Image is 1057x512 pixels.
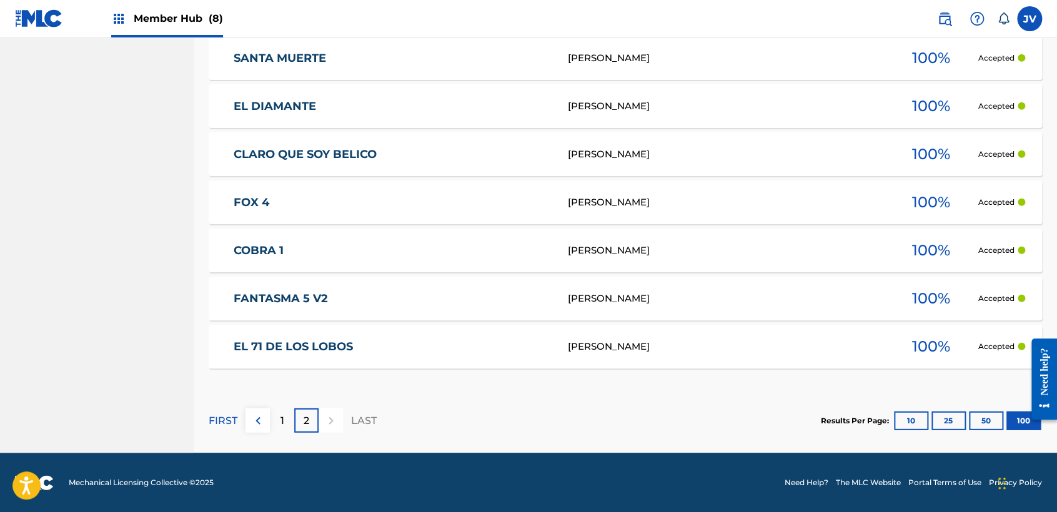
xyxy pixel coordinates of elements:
[912,191,950,214] span: 100 %
[351,413,377,428] p: LAST
[69,477,214,488] span: Mechanical Licensing Collective © 2025
[978,245,1014,256] p: Accepted
[1022,329,1057,430] iframe: Resource Center
[912,47,950,69] span: 100 %
[912,335,950,358] span: 100 %
[912,95,950,117] span: 100 %
[978,149,1014,160] p: Accepted
[15,9,63,27] img: MLC Logo
[567,51,884,66] div: [PERSON_NAME]
[234,51,550,66] a: SANTA MUERTE
[821,415,892,426] p: Results Per Page:
[894,411,928,430] button: 10
[978,341,1014,352] p: Accepted
[997,12,1010,25] div: Notifications
[234,99,550,114] a: EL DIAMANTE
[567,99,884,114] div: [PERSON_NAME]
[1006,411,1041,430] button: 100
[567,195,884,210] div: [PERSON_NAME]
[234,340,550,354] a: EL 71 DE LOS LOBOS
[965,6,990,31] div: Help
[134,11,223,26] span: Member Hub
[1017,6,1042,31] div: User Menu
[978,293,1014,304] p: Accepted
[836,477,901,488] a: The MLC Website
[567,147,884,162] div: [PERSON_NAME]
[978,101,1014,112] p: Accepted
[912,239,950,262] span: 100 %
[937,11,952,26] img: search
[234,244,550,258] a: COBRA 1
[251,413,265,428] img: left
[998,465,1006,502] div: Arrastrar
[304,413,309,428] p: 2
[234,195,550,210] a: FOX 4
[209,413,237,428] p: FIRST
[908,477,981,488] a: Portal Terms of Use
[995,452,1057,512] iframe: Chat Widget
[931,411,966,430] button: 25
[989,477,1042,488] a: Privacy Policy
[111,11,126,26] img: Top Rightsholders
[567,244,884,258] div: [PERSON_NAME]
[280,413,284,428] p: 1
[970,11,985,26] img: help
[15,475,54,490] img: logo
[995,452,1057,512] div: Widget de chat
[785,477,828,488] a: Need Help?
[932,6,957,31] a: Public Search
[912,143,950,165] span: 100 %
[567,340,884,354] div: [PERSON_NAME]
[234,147,550,162] a: CLARO QUE SOY BELICO
[209,12,223,24] span: (8)
[234,292,550,306] a: FANTASMA 5 V2
[978,52,1014,64] p: Accepted
[567,292,884,306] div: [PERSON_NAME]
[969,411,1003,430] button: 50
[978,197,1014,208] p: Accepted
[912,287,950,310] span: 100 %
